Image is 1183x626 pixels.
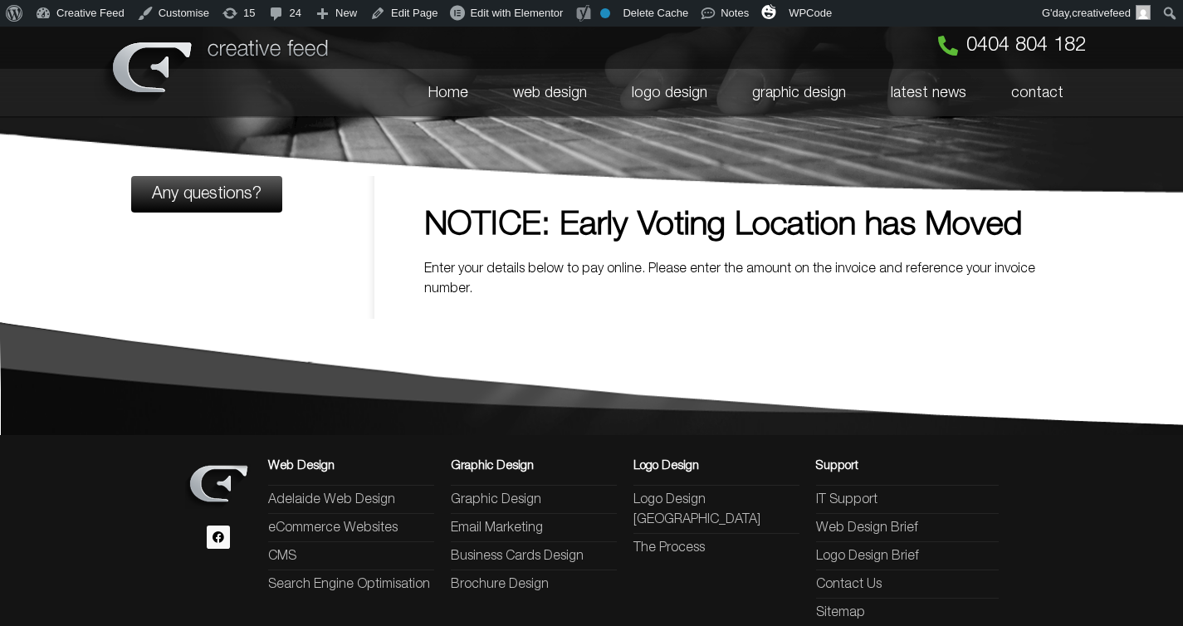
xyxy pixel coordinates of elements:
[451,575,549,594] span: Brochure Design
[268,518,398,538] span: eCommerce Websites
[406,69,491,117] a: Home
[816,575,999,594] a: Contact Us
[451,460,617,472] h3: Graphic Design
[451,490,617,510] a: Graphic Design
[609,69,730,117] a: logo design
[424,209,1053,242] h1: NOTICE: Early Voting Location has Moved
[816,518,999,538] a: Web Design Brief
[600,8,610,18] div: No index
[268,490,395,510] span: Adelaide Web Design
[451,518,617,538] a: Email Marketing
[730,69,868,117] a: graphic design
[424,259,1053,299] p: Enter your details below to pay online. Please enter the amount on the invoice and reference your...
[268,490,434,510] a: Adelaide Web Design
[633,538,705,558] span: The Process
[1072,7,1131,19] span: creativefeed
[816,460,999,472] h3: Support
[761,4,776,19] img: svg+xml;base64,PHN2ZyB4bWxucz0iaHR0cDovL3d3dy53My5vcmcvMjAwMC9zdmciIHZpZXdCb3g9IjAgMCAzMiAzMiI+PG...
[470,7,563,19] span: Edit with Elementor
[816,490,999,510] a: IT Support
[633,490,799,530] a: Logo Design [GEOGRAPHIC_DATA]
[816,546,999,566] a: Logo Design Brief
[152,186,262,203] span: Any questions?
[633,460,799,472] h3: Logo Design
[816,603,865,623] span: Sitemap
[816,603,999,623] a: Sitemap
[816,575,882,594] span: Contact Us
[491,69,609,117] a: web design
[938,36,1086,56] a: 0404 804 182
[989,69,1086,117] a: contact
[268,575,430,594] span: Search Engine Optimisation
[451,575,617,594] a: Brochure Design
[268,546,434,566] a: CMS
[451,546,584,566] span: Business Cards Design
[451,490,541,510] span: Graphic Design
[131,176,282,213] a: Any questions?
[451,518,543,538] span: Email Marketing
[868,69,989,117] a: latest news
[966,36,1086,56] span: 0404 804 182
[633,538,799,558] a: The Process
[268,460,434,472] h3: Web Design
[342,69,1086,117] nav: Menu
[268,518,434,538] a: eCommerce Websites
[816,518,918,538] span: Web Design Brief
[816,490,877,510] span: IT Support
[268,575,434,594] a: Search Engine Optimisation
[816,546,919,566] span: Logo Design Brief
[268,546,296,566] span: CMS
[451,546,617,566] a: Business Cards Design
